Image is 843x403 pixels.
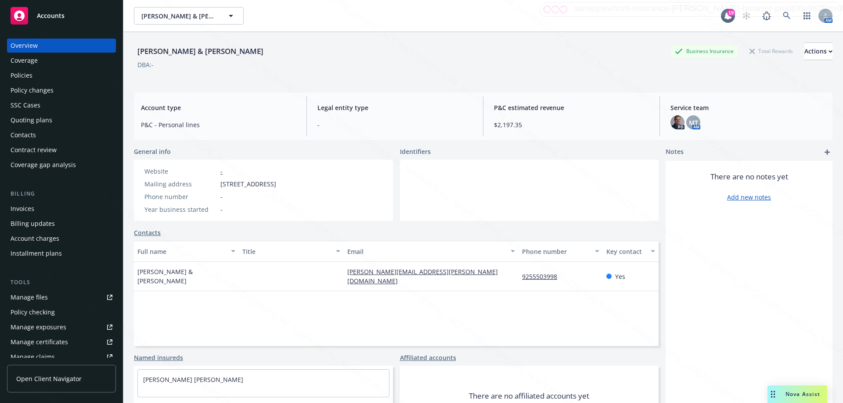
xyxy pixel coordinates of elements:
[37,12,65,19] span: Accounts
[522,272,564,281] a: 9255503998
[11,320,66,334] div: Manage exposures
[141,11,217,21] span: [PERSON_NAME] & [PERSON_NAME]
[822,147,832,157] a: add
[317,120,472,129] span: -
[7,83,116,97] a: Policy changes
[519,241,602,262] button: Phone number
[11,128,36,142] div: Contacts
[137,267,235,285] span: [PERSON_NAME] & [PERSON_NAME]
[494,120,649,129] span: $2,197.35
[745,46,797,57] div: Total Rewards
[137,247,226,256] div: Full name
[11,53,38,68] div: Coverage
[7,202,116,216] a: Invoices
[7,113,116,127] a: Quoting plans
[758,7,775,25] a: Report a Bug
[606,247,645,256] div: Key contact
[603,241,659,262] button: Key contact
[11,113,52,127] div: Quoting plans
[134,228,161,237] a: Contacts
[7,189,116,198] div: Billing
[7,68,116,82] a: Policies
[522,247,589,256] div: Phone number
[141,103,296,112] span: Account type
[11,202,34,216] div: Invoices
[220,205,223,214] span: -
[666,147,684,157] span: Notes
[134,46,267,57] div: [PERSON_NAME] & [PERSON_NAME]
[144,179,217,189] div: Mailing address
[16,374,82,383] span: Open Client Navigator
[144,167,217,176] div: Website
[11,305,55,319] div: Policy checking
[220,192,223,201] span: -
[242,247,331,256] div: Title
[804,43,832,60] button: Actions
[615,272,625,281] span: Yes
[134,147,171,156] span: General info
[785,390,820,398] span: Nova Assist
[220,167,223,175] a: -
[400,147,431,156] span: Identifiers
[400,353,456,362] a: Affiliated accounts
[7,128,116,142] a: Contacts
[7,335,116,349] a: Manage certificates
[11,39,38,53] div: Overview
[7,320,116,334] a: Manage exposures
[143,375,243,384] a: [PERSON_NAME] [PERSON_NAME]
[11,158,76,172] div: Coverage gap analysis
[7,53,116,68] a: Coverage
[344,241,519,262] button: Email
[11,98,40,112] div: SSC Cases
[7,39,116,53] a: Overview
[7,278,116,287] div: Tools
[11,83,54,97] div: Policy changes
[11,246,62,260] div: Installment plans
[144,205,217,214] div: Year business started
[7,4,116,28] a: Accounts
[11,335,68,349] div: Manage certificates
[738,7,755,25] a: Start snowing
[239,241,344,262] button: Title
[7,158,116,172] a: Coverage gap analysis
[767,385,827,403] button: Nova Assist
[134,7,244,25] button: [PERSON_NAME] & [PERSON_NAME]
[11,68,32,82] div: Policies
[11,350,55,364] div: Manage claims
[347,247,505,256] div: Email
[220,179,276,189] span: [STREET_ADDRESS]
[7,305,116,319] a: Policy checking
[710,171,788,182] span: There are no notes yet
[778,7,796,25] a: Search
[141,120,296,129] span: P&C - Personal lines
[469,391,589,401] span: There are no affiliated accounts yet
[670,46,738,57] div: Business Insurance
[727,193,771,202] a: Add new notes
[798,7,816,25] a: Switch app
[670,103,825,112] span: Service team
[7,232,116,246] a: Account charges
[767,385,778,403] div: Drag to move
[7,217,116,231] a: Billing updates
[11,290,48,304] div: Manage files
[11,217,55,231] div: Billing updates
[144,192,217,201] div: Phone number
[670,115,684,129] img: photo
[134,241,239,262] button: Full name
[7,290,116,304] a: Manage files
[7,246,116,260] a: Installment plans
[7,350,116,364] a: Manage claims
[689,118,698,127] span: MT
[317,103,472,112] span: Legal entity type
[727,9,735,17] div: 19
[7,143,116,157] a: Contract review
[7,98,116,112] a: SSC Cases
[134,353,183,362] a: Named insureds
[494,103,649,112] span: P&C estimated revenue
[137,60,154,69] div: DBA: -
[347,267,498,285] a: [PERSON_NAME][EMAIL_ADDRESS][PERSON_NAME][DOMAIN_NAME]
[11,232,59,246] div: Account charges
[11,143,57,157] div: Contract review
